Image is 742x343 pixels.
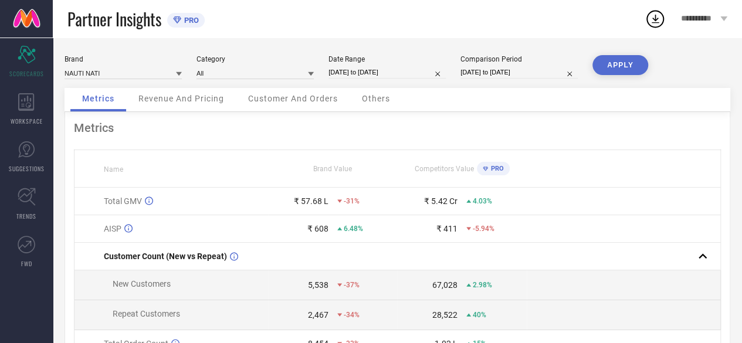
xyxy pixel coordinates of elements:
span: New Customers [113,279,171,288]
span: AISP [104,224,121,233]
div: Open download list [645,8,666,29]
div: Brand [65,55,182,63]
span: Brand Value [313,165,352,173]
div: ₹ 5.42 Cr [424,196,458,206]
span: Partner Insights [67,7,161,31]
span: 6.48% [344,225,363,233]
div: ₹ 57.68 L [294,196,328,206]
div: Category [196,55,314,63]
span: SUGGESTIONS [9,164,45,173]
input: Select date range [328,66,446,79]
span: 4.03% [473,197,492,205]
span: PRO [488,165,504,172]
span: Competitors Value [415,165,474,173]
span: Total GMV [104,196,142,206]
span: Customer And Orders [248,94,338,103]
span: FWD [21,259,32,268]
span: TRENDS [16,212,36,220]
span: -34% [344,311,360,319]
span: SCORECARDS [9,69,44,78]
div: 67,028 [432,280,458,290]
div: Date Range [328,55,446,63]
input: Select comparison period [460,66,578,79]
div: Metrics [74,121,721,135]
span: 40% [473,311,486,319]
div: 2,467 [308,310,328,320]
div: ₹ 608 [307,224,328,233]
span: WORKSPACE [11,117,43,125]
span: -31% [344,197,360,205]
div: 5,538 [308,280,328,290]
span: 2.98% [473,281,492,289]
span: Customer Count (New vs Repeat) [104,252,227,261]
span: -5.94% [473,225,494,233]
span: Repeat Customers [113,309,180,318]
div: Comparison Period [460,55,578,63]
div: 28,522 [432,310,458,320]
span: Revenue And Pricing [138,94,224,103]
span: PRO [181,16,199,25]
button: APPLY [592,55,648,75]
span: -37% [344,281,360,289]
span: Metrics [82,94,114,103]
span: Others [362,94,390,103]
span: Name [104,165,123,174]
div: ₹ 411 [436,224,458,233]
